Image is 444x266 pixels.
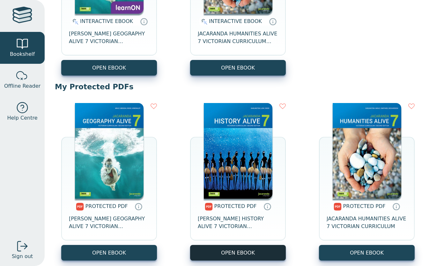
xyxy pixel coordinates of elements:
[55,82,434,92] p: My Protected PDFs
[319,245,415,261] a: OPEN EBOOK
[61,60,157,76] button: OPEN EBOOK
[198,215,278,230] span: [PERSON_NAME] HISTORY ALIVE 7 VICTORIAN CURRICULUM LEARNON 2E
[327,215,407,230] span: JACARANDA HUMANITIES ALIVE 7 VICTORIAN CURRICULUM
[198,30,278,45] span: JACARANDA HUMANITIES ALIVE 7 VICTORIAN CURRICULUM LEARNON EBOOK 2E
[70,18,78,26] img: interactive.svg
[269,18,277,25] a: Interactive eBooks are accessed online via the publisher’s portal. They contain interactive resou...
[190,245,286,261] a: OPEN EBOOK
[61,245,157,261] a: OPEN EBOOK
[80,18,133,24] span: INTERACTIVE EBOOK
[343,203,386,209] span: PROTECTED PDF
[199,18,207,26] img: interactive.svg
[69,30,149,45] span: [PERSON_NAME] GEOGRAPHY ALIVE 7 VICTORIAN CURRICULUM LEARNON EBOOK 2E
[334,203,342,211] img: pdf.svg
[204,103,272,199] img: 78563be7-e9e1-469a-b2c7-056ea7bdc294.png
[4,82,41,90] span: Offline Reader
[392,203,400,210] a: Protected PDFs cannot be printed, copied or shared. They can be accessed online through Education...
[209,18,262,24] span: INTERACTIVE EBOOK
[214,203,257,209] span: PROTECTED PDF
[12,253,33,260] span: Sign out
[263,203,271,210] a: Protected PDFs cannot be printed, copied or shared. They can be accessed online through Education...
[69,215,149,230] span: [PERSON_NAME] GEOGRAPHY ALIVE 7 VICTORIAN CURRICULUM LEARNON 2E
[7,114,37,122] span: Help Centre
[10,50,35,58] span: Bookshelf
[190,60,286,76] button: OPEN EBOOK
[85,203,128,209] span: PROTECTED PDF
[76,203,84,211] img: pdf.svg
[333,103,401,199] img: a6c0d517-7539-43c4-8a9b-6497e7c2d4fe.png
[135,203,142,210] a: Protected PDFs cannot be printed, copied or shared. They can be accessed online through Education...
[140,18,148,25] a: Interactive eBooks are accessed online via the publisher’s portal. They contain interactive resou...
[75,103,144,199] img: bd87131b-adeb-4a9c-b49f-7f2164e7c076.png
[205,203,213,211] img: pdf.svg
